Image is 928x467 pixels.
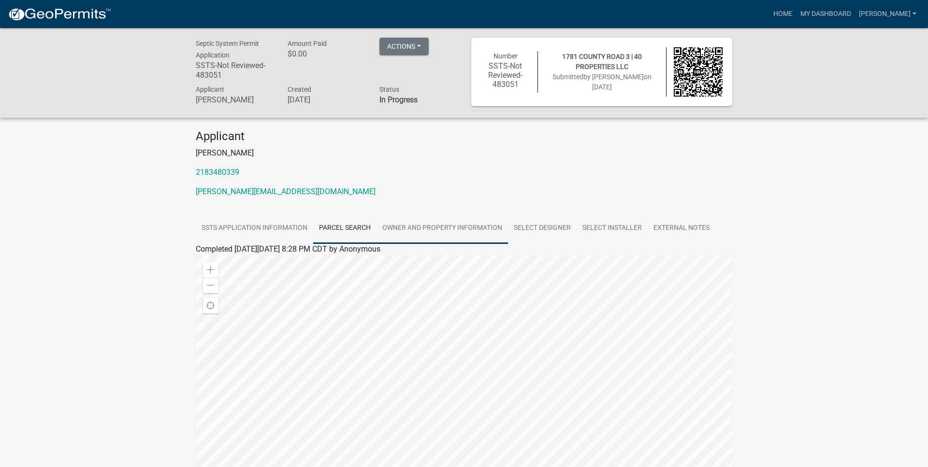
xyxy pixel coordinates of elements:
[481,61,530,89] h6: SSTS-Not Reviewed-483051
[196,85,224,93] span: Applicant
[196,168,239,177] a: 2183480339
[855,5,920,23] a: [PERSON_NAME]
[562,53,642,71] span: 1781 COUNTY ROAD 3 | 40 PROPERTIES LLC
[552,73,652,91] span: Submitted on [DATE]
[196,147,732,159] p: [PERSON_NAME]
[769,5,797,23] a: Home
[379,95,418,104] strong: In Progress
[379,85,399,93] span: Status
[196,129,732,143] h4: Applicant
[196,61,273,79] h6: SSTS-Not Reviewed-483051
[379,38,429,55] button: Actions
[196,244,380,254] span: Completed [DATE][DATE] 8:28 PM CDT by Anonymous
[288,95,365,104] h6: [DATE]
[288,49,365,58] h6: $0.00
[313,213,377,244] a: Parcel search
[196,40,259,59] span: Septic System Permit Application
[493,52,518,60] span: Number
[196,213,313,244] a: SSTS Application Information
[377,213,508,244] a: Owner and Property Information
[288,40,327,47] span: Amount Paid
[203,278,218,293] div: Zoom out
[196,187,376,196] a: [PERSON_NAME][EMAIL_ADDRESS][DOMAIN_NAME]
[203,262,218,278] div: Zoom in
[288,85,311,93] span: Created
[196,95,273,104] h6: [PERSON_NAME]
[508,213,577,244] a: Select Designer
[577,213,648,244] a: Select Installer
[674,47,723,97] img: QR code
[203,298,218,313] div: Find my location
[797,5,855,23] a: My Dashboard
[583,73,644,81] span: by [PERSON_NAME]
[648,213,715,244] a: External Notes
